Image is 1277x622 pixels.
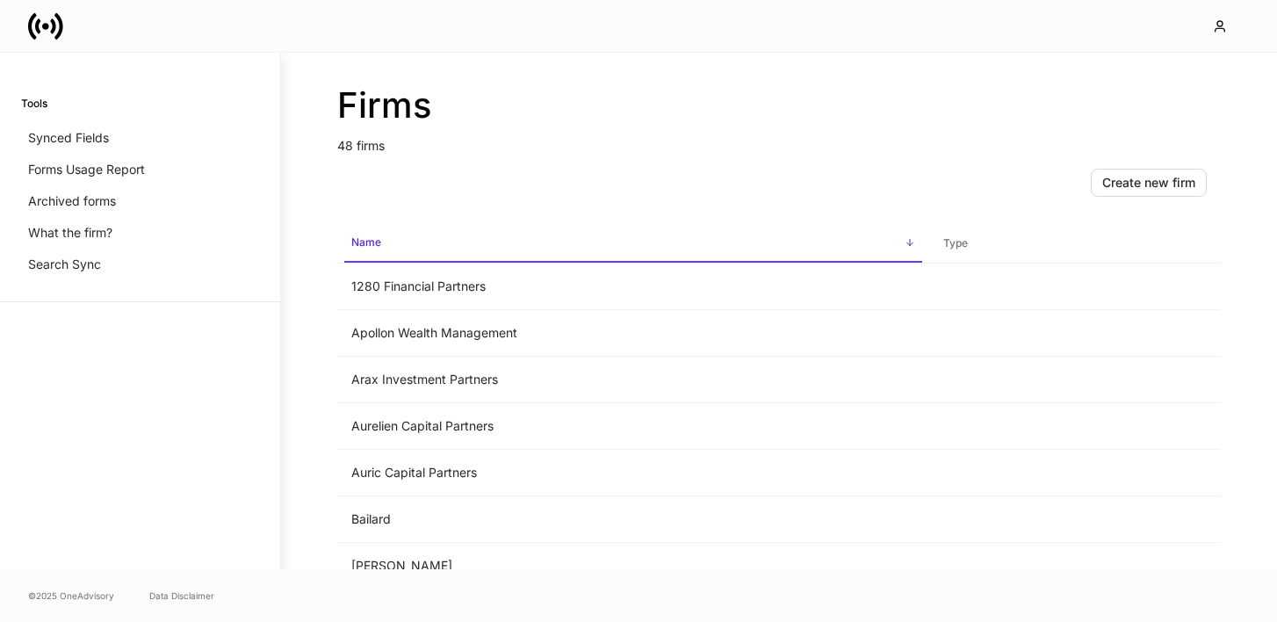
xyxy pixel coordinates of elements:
[337,450,929,496] td: Auric Capital Partners
[28,161,145,178] p: Forms Usage Report
[1102,174,1195,192] div: Create new firm
[28,589,114,603] span: © 2025 OneAdvisory
[21,154,259,185] a: Forms Usage Report
[21,95,47,112] h6: Tools
[337,543,929,589] td: [PERSON_NAME]
[337,127,1221,155] p: 48 firms
[351,234,381,250] h6: Name
[337,357,929,403] td: Arax Investment Partners
[149,589,214,603] a: Data Disclaimer
[936,226,1214,262] span: Type
[21,217,259,249] a: What the firm?
[337,264,929,310] td: 1280 Financial Partners
[344,225,922,263] span: Name
[337,496,929,543] td: Bailard
[943,235,968,251] h6: Type
[28,256,101,273] p: Search Sync
[337,310,929,357] td: Apollon Wealth Management
[1091,169,1207,197] button: Create new firm
[28,192,116,210] p: Archived forms
[337,84,1221,127] h2: Firms
[21,249,259,280] a: Search Sync
[28,224,112,242] p: What the firm?
[21,122,259,154] a: Synced Fields
[21,185,259,217] a: Archived forms
[28,129,109,147] p: Synced Fields
[337,403,929,450] td: Aurelien Capital Partners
